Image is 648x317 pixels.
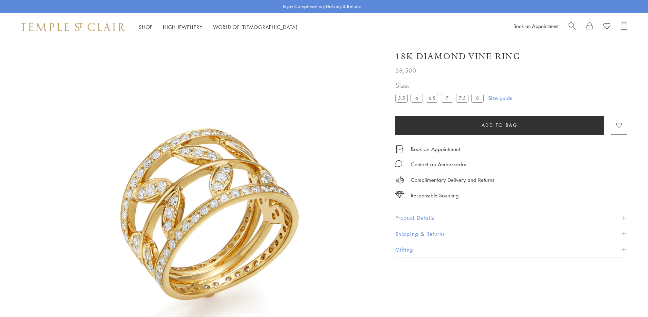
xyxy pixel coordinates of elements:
img: icon_delivery.svg [395,176,404,184]
div: Contact an Ambassador [411,160,466,169]
a: ShopShop [139,24,153,30]
img: icon_sourcing.svg [395,191,404,198]
label: 6.5 [426,94,438,102]
h1: 18K Diamond Vine Ring [395,50,521,63]
a: Size guide [488,94,513,101]
div: Responsible Sourcing [411,191,459,200]
a: Search [569,22,576,32]
span: Add to bag [482,121,518,129]
img: Temple St. Clair [21,23,125,31]
p: Enjoy Complimentary Delivery & Returns [283,3,361,10]
label: 7.5 [456,94,468,102]
button: Add to bag [395,116,604,135]
button: Product Details [395,210,627,226]
img: icon_appointment.svg [395,145,404,153]
a: High JewelleryHigh Jewellery [163,24,203,30]
label: 6 [410,94,423,102]
label: 5.5 [395,94,408,102]
a: Book an Appointment [513,22,558,29]
img: MessageIcon-01_2.svg [395,160,402,167]
a: Book an Appointment [411,145,460,153]
a: Open Shopping Bag [621,22,627,32]
label: 8 [471,94,484,102]
a: View Wishlist [603,22,610,32]
p: Complimentary Delivery and Returns [411,176,494,184]
nav: Main navigation [139,23,298,31]
iframe: Gorgias live chat messenger [613,285,641,310]
span: $8,500 [395,66,416,75]
span: Size: [395,80,486,91]
button: Gifting [395,242,627,258]
label: 7 [441,94,453,102]
button: Shipping & Returns [395,226,627,242]
a: World of [DEMOGRAPHIC_DATA]World of [DEMOGRAPHIC_DATA] [213,24,298,30]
